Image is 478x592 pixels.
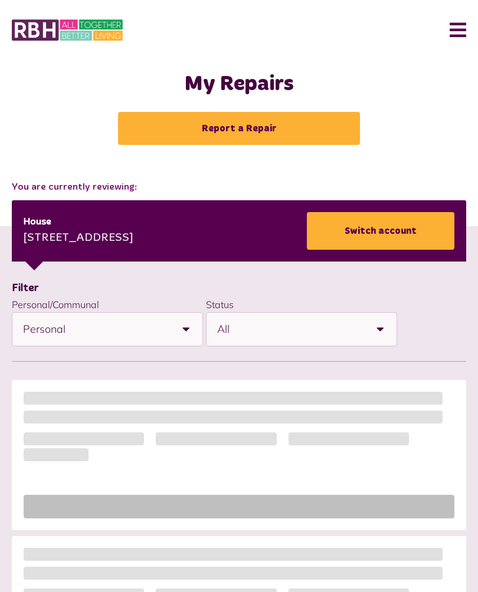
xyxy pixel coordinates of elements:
[24,230,133,247] div: [STREET_ADDRESS]
[12,18,123,42] img: MyRBH
[307,212,454,250] a: Switch account
[12,180,466,194] span: You are currently reviewing:
[12,72,466,97] h1: My Repairs
[118,112,360,145] a: Report a Repair
[24,215,133,229] div: House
